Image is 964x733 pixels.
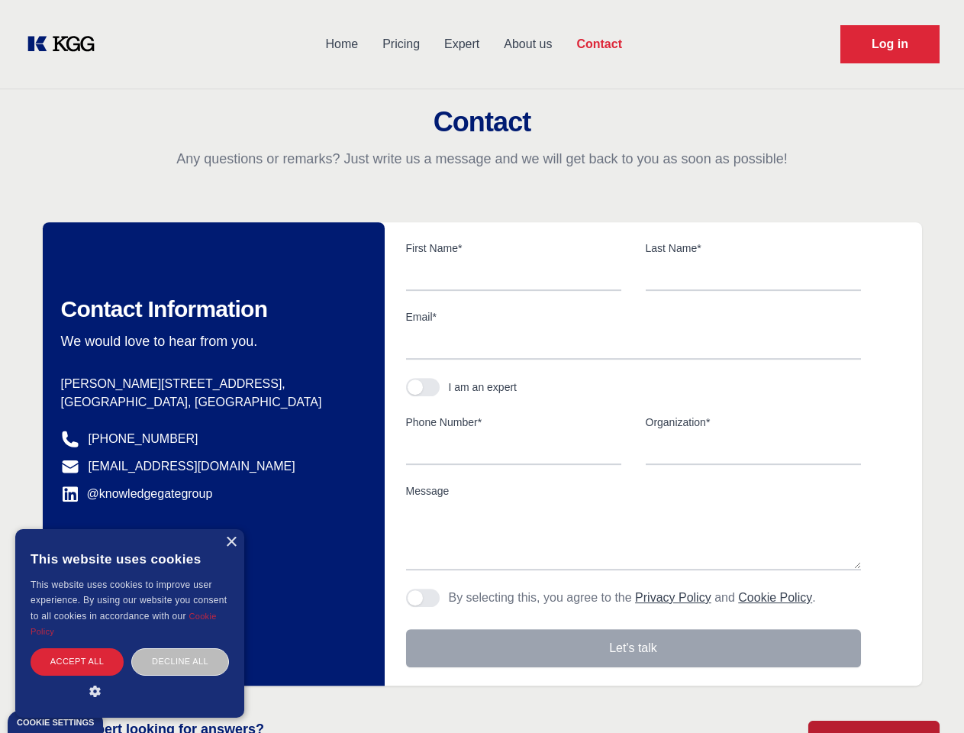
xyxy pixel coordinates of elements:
[564,24,634,64] a: Contact
[31,580,227,622] span: This website uses cookies to improve user experience. By using our website you consent to all coo...
[492,24,564,64] a: About us
[18,150,946,168] p: Any questions or remarks? Just write us a message and we will get back to you as soon as possible!
[225,537,237,548] div: Close
[449,589,816,607] p: By selecting this, you agree to the and .
[370,24,432,64] a: Pricing
[406,483,861,499] label: Message
[432,24,492,64] a: Expert
[17,718,94,727] div: Cookie settings
[61,332,360,350] p: We would love to hear from you.
[31,612,217,636] a: Cookie Policy
[31,648,124,675] div: Accept all
[61,485,213,503] a: @knowledgegategroup
[646,241,861,256] label: Last Name*
[313,24,370,64] a: Home
[840,25,940,63] a: Request Demo
[89,457,295,476] a: [EMAIL_ADDRESS][DOMAIN_NAME]
[406,241,621,256] label: First Name*
[61,375,360,393] p: [PERSON_NAME][STREET_ADDRESS],
[89,430,198,448] a: [PHONE_NUMBER]
[406,629,861,667] button: Let's talk
[31,541,229,577] div: This website uses cookies
[635,591,711,604] a: Privacy Policy
[24,32,107,57] a: KOL Knowledge Platform: Talk to Key External Experts (KEE)
[646,415,861,430] label: Organization*
[406,415,621,430] label: Phone Number*
[449,379,517,395] div: I am an expert
[406,309,861,325] label: Email*
[131,648,229,675] div: Decline all
[888,660,964,733] iframe: Chat Widget
[18,107,946,137] h2: Contact
[61,295,360,323] h2: Contact Information
[738,591,812,604] a: Cookie Policy
[61,393,360,412] p: [GEOGRAPHIC_DATA], [GEOGRAPHIC_DATA]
